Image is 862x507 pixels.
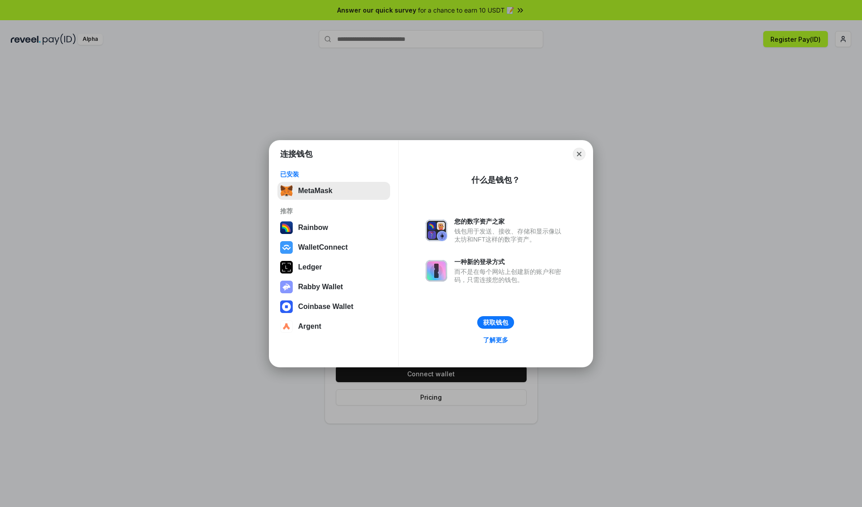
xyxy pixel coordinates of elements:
[298,224,328,232] div: Rainbow
[298,303,353,311] div: Coinbase Wallet
[277,182,390,200] button: MetaMask
[454,227,566,243] div: 钱包用于发送、接收、存储和显示像以太坊和NFT这样的数字资产。
[277,298,390,316] button: Coinbase Wallet
[280,261,293,273] img: svg+xml,%3Csvg%20xmlns%3D%22http%3A%2F%2Fwww.w3.org%2F2000%2Fsvg%22%20width%3D%2228%22%20height%3...
[280,221,293,234] img: svg+xml,%3Csvg%20width%3D%22120%22%20height%3D%22120%22%20viewBox%3D%220%200%20120%20120%22%20fil...
[280,185,293,197] img: svg+xml,%3Csvg%20fill%3D%22none%22%20height%3D%2233%22%20viewBox%3D%220%200%2035%2033%22%20width%...
[454,217,566,225] div: 您的数字资产之家
[280,149,312,159] h1: 连接钱包
[277,317,390,335] button: Argent
[483,318,508,326] div: 获取钱包
[277,219,390,237] button: Rainbow
[298,322,321,331] div: Argent
[298,243,348,251] div: WalletConnect
[478,334,514,346] a: 了解更多
[277,278,390,296] button: Rabby Wallet
[471,175,520,185] div: 什么是钱包？
[280,300,293,313] img: svg+xml,%3Csvg%20width%3D%2228%22%20height%3D%2228%22%20viewBox%3D%220%200%2028%2028%22%20fill%3D...
[298,263,322,271] div: Ledger
[280,170,387,178] div: 已安装
[280,241,293,254] img: svg+xml,%3Csvg%20width%3D%2228%22%20height%3D%2228%22%20viewBox%3D%220%200%2028%2028%22%20fill%3D...
[277,258,390,276] button: Ledger
[280,281,293,293] img: svg+xml,%3Csvg%20xmlns%3D%22http%3A%2F%2Fwww.w3.org%2F2000%2Fsvg%22%20fill%3D%22none%22%20viewBox...
[477,316,514,329] button: 获取钱包
[298,187,332,195] div: MetaMask
[280,320,293,333] img: svg+xml,%3Csvg%20width%3D%2228%22%20height%3D%2228%22%20viewBox%3D%220%200%2028%2028%22%20fill%3D...
[454,268,566,284] div: 而不是在每个网站上创建新的账户和密码，只需连接您的钱包。
[277,238,390,256] button: WalletConnect
[280,207,387,215] div: 推荐
[483,336,508,344] div: 了解更多
[426,220,447,241] img: svg+xml,%3Csvg%20xmlns%3D%22http%3A%2F%2Fwww.w3.org%2F2000%2Fsvg%22%20fill%3D%22none%22%20viewBox...
[454,258,566,266] div: 一种新的登录方式
[298,283,343,291] div: Rabby Wallet
[573,148,585,160] button: Close
[426,260,447,282] img: svg+xml,%3Csvg%20xmlns%3D%22http%3A%2F%2Fwww.w3.org%2F2000%2Fsvg%22%20fill%3D%22none%22%20viewBox...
